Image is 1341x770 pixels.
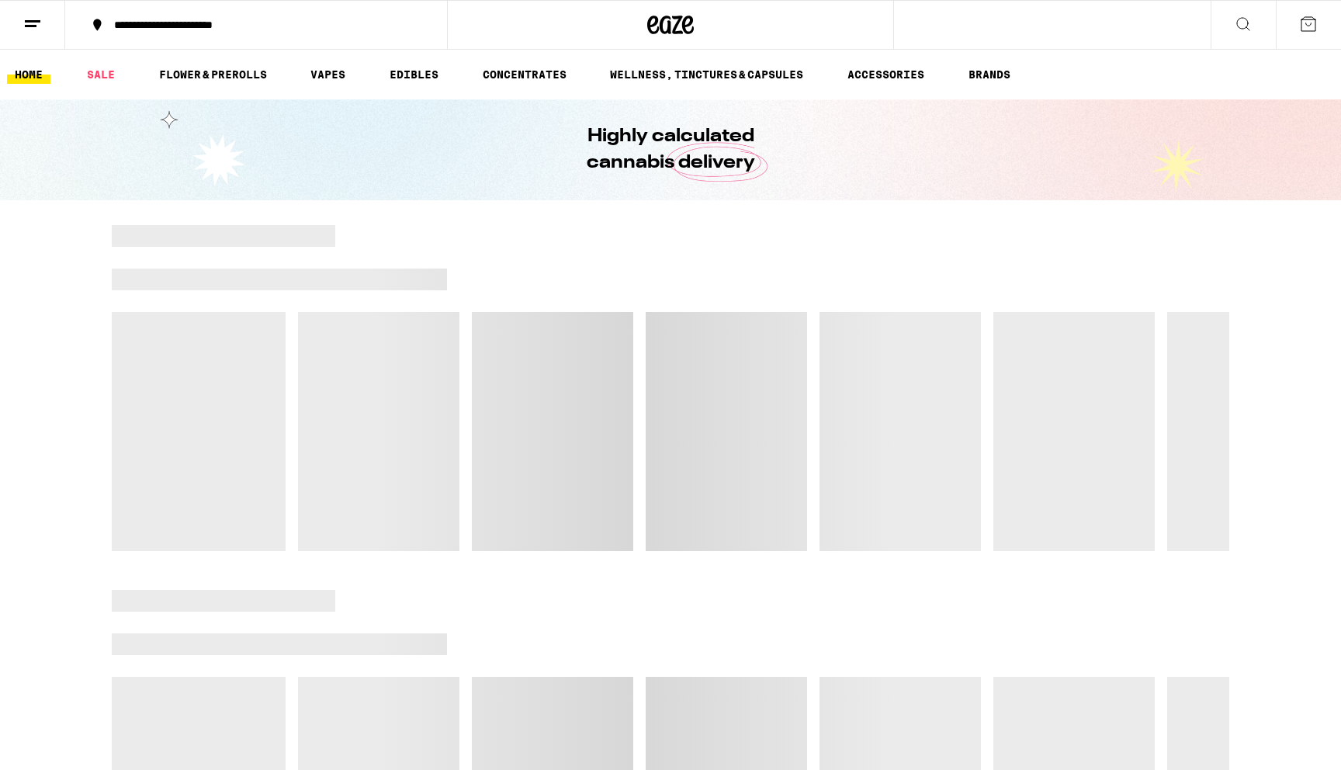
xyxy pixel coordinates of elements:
[542,123,799,176] h1: Highly calculated cannabis delivery
[303,65,353,84] a: VAPES
[602,65,811,84] a: WELLNESS, TINCTURES & CAPSULES
[840,65,932,84] a: ACCESSORIES
[7,65,50,84] a: HOME
[475,65,574,84] a: CONCENTRATES
[382,65,446,84] a: EDIBLES
[151,65,275,84] a: FLOWER & PREROLLS
[79,65,123,84] a: SALE
[961,65,1018,84] a: BRANDS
